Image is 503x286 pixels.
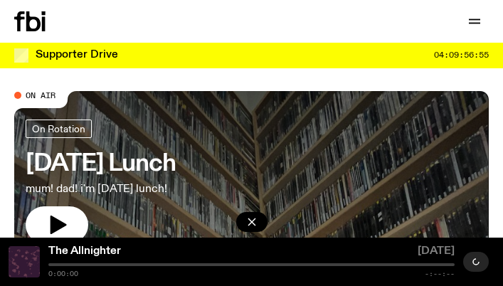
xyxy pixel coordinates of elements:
[48,270,78,277] span: 0:00:00
[36,50,118,60] h3: Supporter Drive
[26,90,55,100] span: On Air
[26,181,176,198] p: mum! dad! i'm [DATE] lunch!
[26,120,92,138] a: On Rotation
[48,245,121,257] a: The Allnighter
[26,152,176,175] h3: [DATE] Lunch
[434,51,489,59] span: 04:09:56:55
[425,270,455,277] span: -:--:--
[32,123,85,134] span: On Rotation
[418,246,455,260] span: [DATE]
[26,120,176,243] a: [DATE] Lunchmum! dad! i'm [DATE] lunch!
